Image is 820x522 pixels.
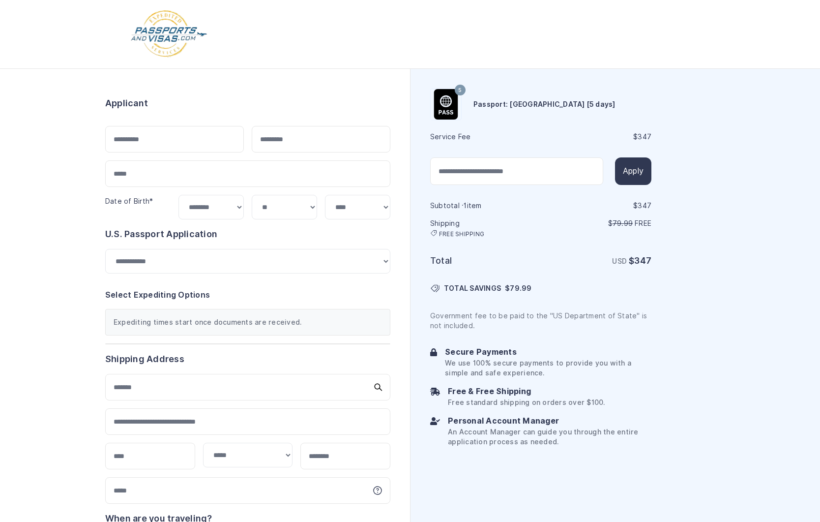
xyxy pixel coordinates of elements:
svg: More information [373,486,382,495]
div: Expediting times start once documents are received. [105,309,390,336]
h6: Subtotal · item [430,201,540,211]
h6: Shipping [430,218,540,238]
h6: Shipping Address [105,352,390,366]
span: 347 [638,202,651,210]
span: 347 [638,133,651,141]
div: $ [542,132,651,142]
p: Government fee to be paid to the "US Department of State" is not included. [430,311,651,331]
h6: Total [430,254,540,268]
img: Logo [130,10,208,59]
h6: Applicant [105,96,148,110]
h6: Free & Free Shipping [448,386,605,398]
p: An Account Manager can guide you through the entire application process as needed. [448,427,651,447]
img: Product Name [431,89,461,120]
button: Apply [615,157,651,185]
label: Date of Birth* [105,197,153,205]
p: We use 100% secure payments to provide you with a simple and safe experience. [445,358,651,378]
span: Free [635,219,651,227]
span: 347 [634,255,651,266]
h6: Personal Account Manager [448,415,651,427]
h6: Select Expediting Options [105,289,390,301]
h6: Passport: [GEOGRAPHIC_DATA] [5 days] [473,99,615,109]
span: 1 [464,202,467,210]
p: $ [542,218,651,228]
span: FREE SHIPPING [439,230,484,238]
h6: Secure Payments [445,346,651,358]
span: 79.99 [510,284,531,292]
p: Free standard shipping on orders over $100. [448,398,605,407]
h6: Service Fee [430,132,540,142]
strong: $ [629,255,651,266]
span: 5 [458,84,462,97]
div: $ [542,201,651,211]
span: TOTAL SAVINGS [444,283,501,293]
span: $ [505,283,531,293]
span: 79.99 [613,219,633,227]
h6: U.S. Passport Application [105,227,390,241]
span: USD [612,257,627,265]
